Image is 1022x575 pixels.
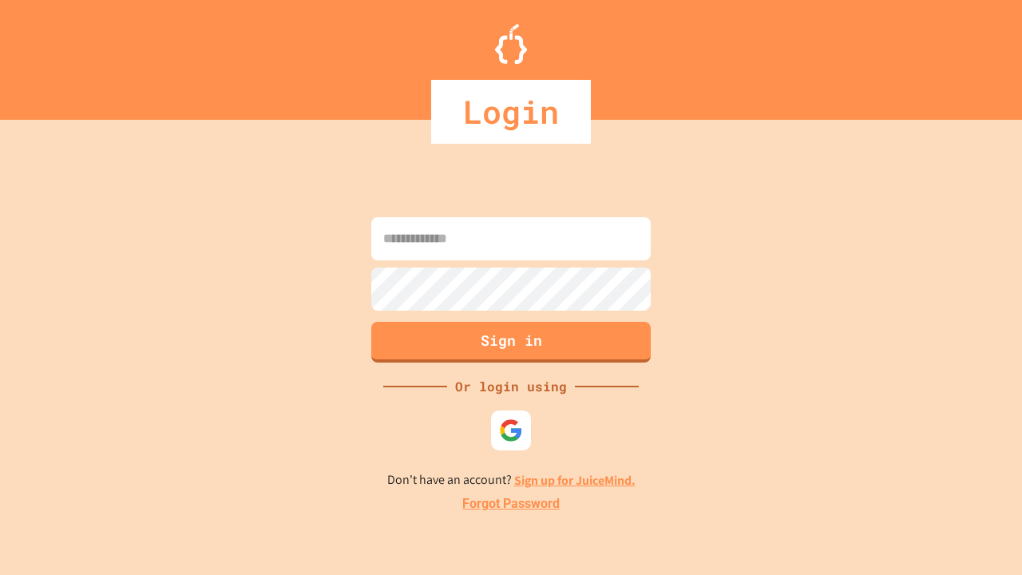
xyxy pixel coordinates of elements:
[462,494,560,514] a: Forgot Password
[514,472,636,489] a: Sign up for JuiceMind.
[387,470,636,490] p: Don't have an account?
[431,80,591,144] div: Login
[495,24,527,64] img: Logo.svg
[447,377,575,396] div: Or login using
[499,418,523,442] img: google-icon.svg
[371,322,651,363] button: Sign in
